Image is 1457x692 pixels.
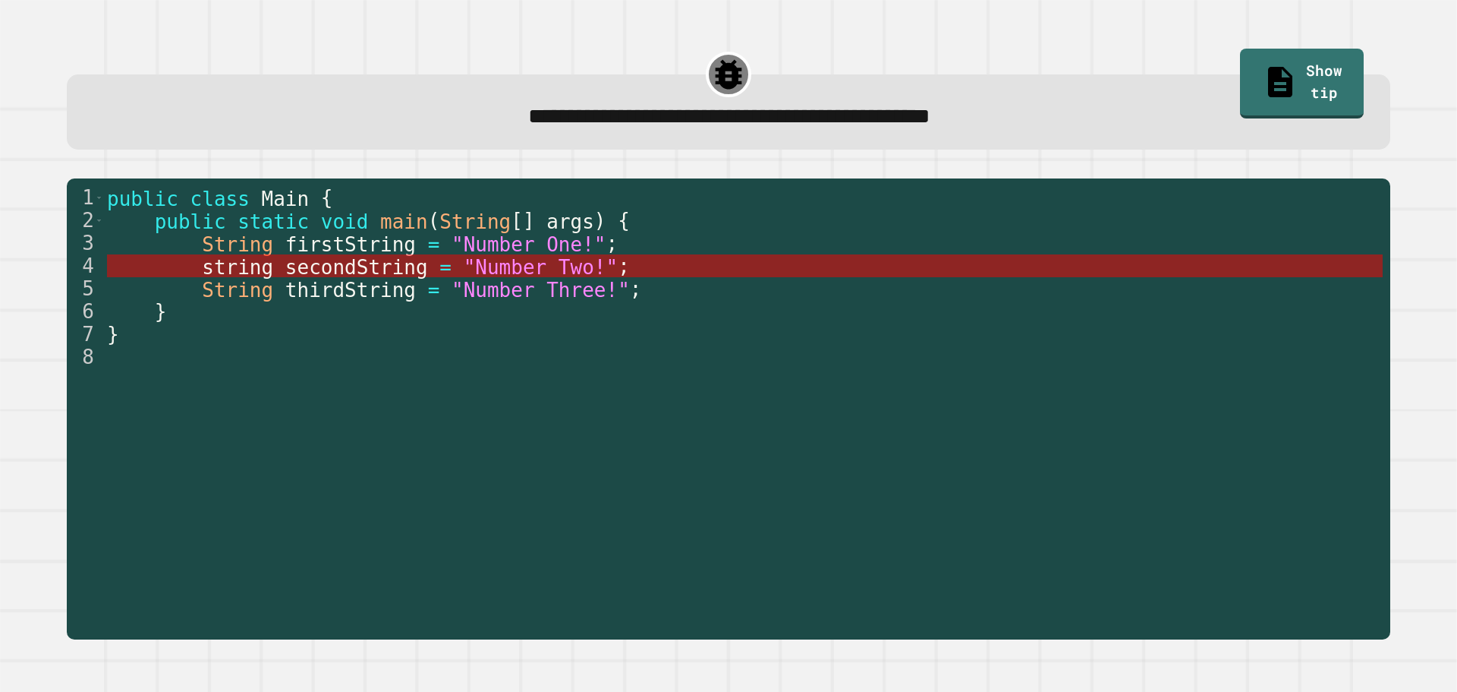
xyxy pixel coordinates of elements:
div: 8 [67,346,104,368]
div: 6 [67,300,104,323]
span: Toggle code folding, rows 2 through 6 [95,209,103,232]
span: args [546,210,594,233]
span: firstString [285,233,415,256]
div: 7 [67,323,104,346]
div: 2 [67,209,104,232]
span: thirdString [285,279,415,302]
div: 1 [67,186,104,209]
span: String [202,233,273,256]
div: 5 [67,277,104,300]
span: string [202,256,273,279]
span: "Number Two!" [463,256,618,279]
span: = [427,233,439,256]
span: = [427,279,439,302]
span: class [190,188,249,210]
span: = [439,256,452,279]
span: secondString [285,256,427,279]
span: static [238,210,309,233]
div: 4 [67,254,104,277]
span: main [380,210,428,233]
a: Show tip [1240,49,1364,118]
span: public [154,210,225,233]
span: public [107,188,178,210]
span: void [320,210,368,233]
span: String [439,210,511,233]
span: Toggle code folding, rows 1 through 7 [95,186,103,209]
div: 3 [67,232,104,254]
span: "Number One!" [452,233,606,256]
span: Main [261,188,309,210]
span: "Number Three!" [452,279,630,302]
span: String [202,279,273,302]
